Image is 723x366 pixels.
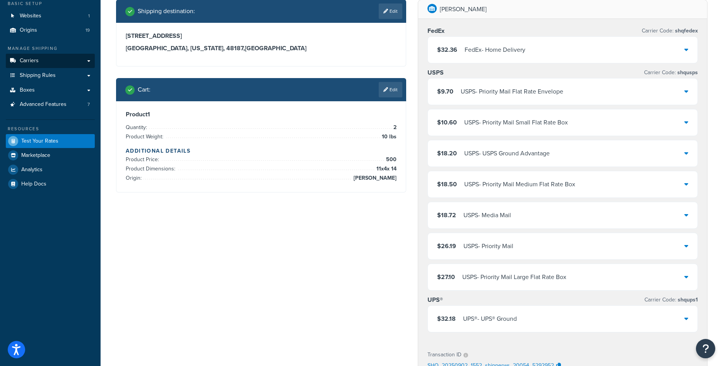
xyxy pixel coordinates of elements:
span: $26.19 [437,242,456,250]
a: Edit [379,82,402,97]
span: Origin: [126,174,144,182]
span: [PERSON_NAME] [352,174,397,183]
li: Websites [6,9,95,23]
span: Advanced Features [20,101,67,108]
h3: [GEOGRAPHIC_DATA], [US_STATE], 48187 , [GEOGRAPHIC_DATA] [126,44,397,52]
span: $9.70 [437,87,453,96]
span: 7 [87,101,90,108]
div: USPS - Priority Mail Flat Rate Envelope [461,86,563,97]
span: Marketplace [21,152,50,159]
span: Origins [20,27,37,34]
a: Edit [379,3,402,19]
div: Resources [6,126,95,132]
span: 500 [384,155,397,164]
p: Carrier Code: [644,67,698,78]
a: Boxes [6,83,95,97]
li: Advanced Features [6,97,95,112]
span: $32.18 [437,314,456,323]
a: Marketplace [6,148,95,162]
button: Open Resource Center [696,339,715,358]
span: 1 [88,13,90,19]
div: UPS® - UPS® Ground [463,313,517,324]
span: Shipping Rules [20,72,56,79]
a: Websites1 [6,9,95,23]
a: Advanced Features7 [6,97,95,112]
span: $10.60 [437,118,457,127]
a: Carriers [6,54,95,68]
span: shqups1 [676,296,698,304]
h3: UPS® [427,296,443,304]
span: $18.50 [437,180,457,189]
span: Test Your Rates [21,138,58,145]
p: [PERSON_NAME] [440,4,487,15]
span: Websites [20,13,41,19]
h3: [STREET_ADDRESS] [126,32,397,40]
span: shqfedex [673,27,698,35]
div: USPS - Priority Mail Medium Flat Rate Box [464,179,575,190]
div: Manage Shipping [6,45,95,52]
span: 11 x 4 x 14 [374,164,397,174]
h3: FedEx [427,27,444,35]
span: 2 [391,123,397,132]
a: Analytics [6,163,95,177]
div: USPS - Priority Mail [463,241,513,252]
h4: Additional Details [126,147,397,155]
span: $27.10 [437,272,455,281]
div: USPS - Priority Mail Small Flat Rate Box [464,117,568,128]
span: Quantity: [126,123,149,131]
span: $32.36 [437,45,457,54]
h3: USPS [427,69,444,77]
span: $18.20 [437,149,457,158]
span: Product Dimensions: [126,165,177,173]
span: shqusps [676,68,698,77]
div: USPS - USPS Ground Advantage [464,148,550,159]
a: Test Your Rates [6,134,95,148]
li: Origins [6,23,95,37]
h2: Shipping destination : [138,8,195,15]
span: Help Docs [21,181,46,187]
span: $18.72 [437,211,456,220]
span: Carriers [20,58,39,64]
a: Shipping Rules [6,68,95,83]
span: 10 lbs [380,132,397,141]
p: Transaction ID [427,349,461,360]
div: Basic Setup [6,0,95,7]
a: Help Docs [6,177,95,191]
span: Product Price: [126,155,161,163]
span: Analytics [21,167,43,173]
span: Product Weight: [126,133,165,141]
a: Origins19 [6,23,95,37]
span: 19 [85,27,90,34]
h3: Product 1 [126,111,397,118]
p: Carrier Code: [644,295,698,305]
div: USPS - Priority Mail Large Flat Rate Box [462,272,566,283]
p: Carrier Code: [642,26,698,36]
div: USPS - Media Mail [463,210,511,221]
h2: Cart : [138,86,150,93]
span: Boxes [20,87,35,94]
div: FedEx - Home Delivery [465,44,525,55]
